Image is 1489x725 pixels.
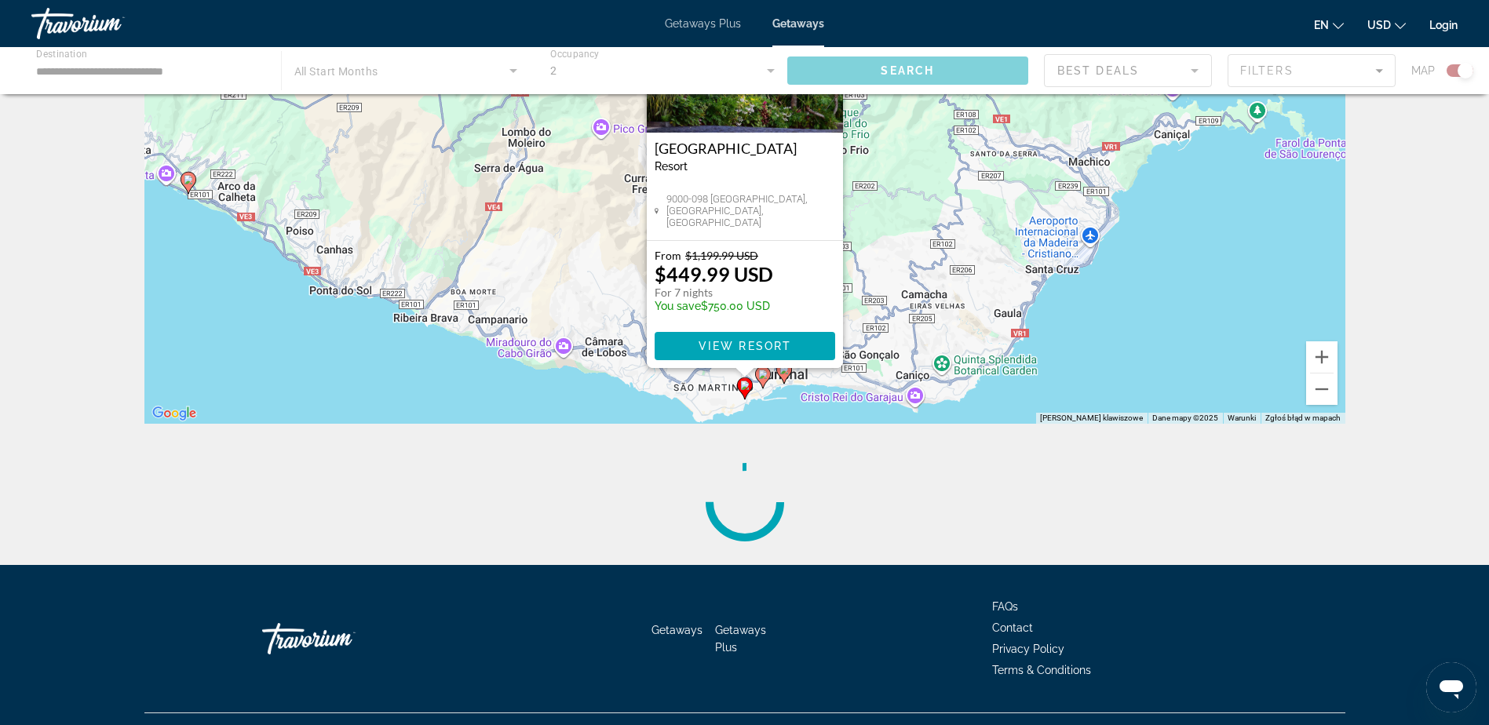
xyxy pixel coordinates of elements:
a: Contact [992,621,1033,634]
a: Zgłoś błąd w mapach [1265,414,1341,422]
span: View Resort [698,340,790,352]
img: Google [148,403,200,424]
span: Dane mapy ©2025 [1152,414,1218,422]
span: USD [1367,19,1391,31]
a: Warunki (otwiera się w nowej karcie) [1228,414,1256,422]
span: Resort [655,160,688,173]
button: Pomniejsz [1306,373,1338,405]
span: You save [655,300,701,312]
a: Getaways [772,17,824,30]
a: Go Home [262,615,419,662]
button: Change currency [1367,13,1406,36]
span: From [655,249,681,262]
p: $750.00 USD [655,300,773,312]
a: Getaways Plus [665,17,741,30]
a: Terms & Conditions [992,664,1091,676]
button: Powiększ [1306,341,1338,373]
span: 9000-098 [GEOGRAPHIC_DATA], [GEOGRAPHIC_DATA], [GEOGRAPHIC_DATA] [666,193,834,228]
a: Travorium [31,3,188,44]
button: Change language [1314,13,1344,36]
a: FAQs [992,600,1018,613]
button: Skróty klawiszowe [1040,413,1143,424]
a: [GEOGRAPHIC_DATA] [655,140,835,156]
iframe: Przycisk umożliwiający otwarcie okna komunikatora [1426,662,1476,712]
a: Getaways Plus [715,624,766,654]
span: $1,199.99 USD [685,249,758,262]
span: en [1314,19,1329,31]
p: For 7 nights [655,286,773,300]
a: Pokaż ten obszar w Mapach Google (otwiera się w nowym oknie) [148,403,200,424]
a: Privacy Policy [992,643,1064,655]
a: Login [1429,19,1458,31]
button: View Resort [655,332,835,360]
p: $449.99 USD [655,262,773,286]
a: Getaways [651,624,703,636]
